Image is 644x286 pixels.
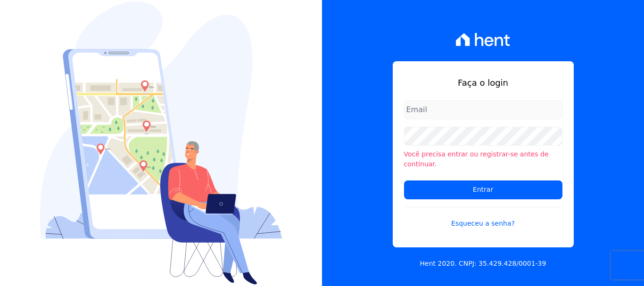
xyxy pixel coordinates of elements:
[404,76,562,89] h1: Faça o login
[40,1,282,285] img: Login
[420,259,546,269] p: Hent 2020. CNPJ: 35.429.428/0001-39
[404,207,562,229] a: Esqueceu a senha?
[404,180,562,199] input: Entrar
[404,100,562,119] input: Email
[404,149,562,169] li: Você precisa entrar ou registrar-se antes de continuar.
